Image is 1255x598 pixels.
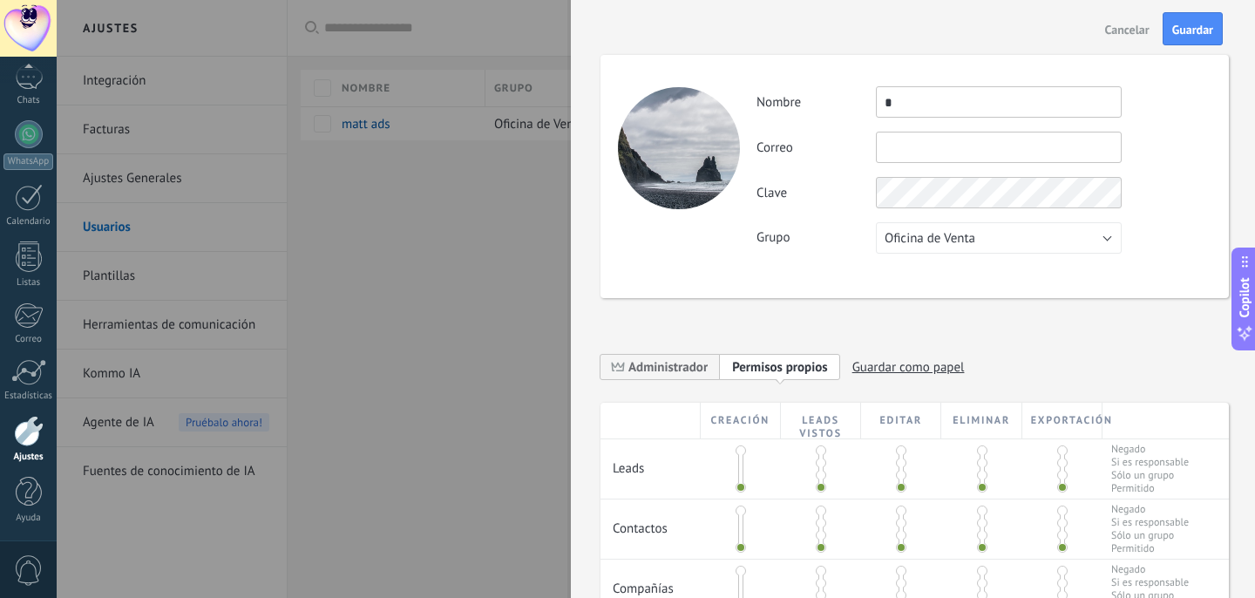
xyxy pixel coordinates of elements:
[876,222,1122,254] button: Oficina de Venta
[720,353,840,380] span: Add new role
[756,185,876,201] label: Clave
[1111,529,1189,542] span: Sólo un grupo
[1022,403,1102,438] div: Exportación
[1111,563,1189,576] span: Negado
[701,403,781,438] div: Creación
[1111,469,1189,482] span: Sólo un grupo
[1111,443,1189,456] span: Negado
[1098,15,1157,43] button: Cancelar
[1111,482,1189,495] span: Permitido
[600,353,720,380] span: Administrador
[1111,456,1189,469] span: Si es responsable
[3,95,54,106] div: Chats
[3,334,54,345] div: Correo
[600,499,701,546] div: Contactos
[3,153,53,170] div: WhatsApp
[600,439,701,486] div: Leads
[885,230,975,247] span: Oficina de Venta
[861,403,941,438] div: Editar
[3,277,54,289] div: Listas
[3,452,54,463] div: Ajustes
[1111,503,1189,516] span: Negado
[3,391,54,402] div: Estadísticas
[1111,542,1189,555] span: Permitido
[1111,516,1189,529] span: Si es responsable
[1111,576,1189,589] span: Si es responsable
[3,513,54,524] div: Ayuda
[852,354,965,381] span: Guardar como papel
[1172,24,1213,36] span: Guardar
[756,229,876,246] label: Grupo
[1163,12,1223,45] button: Guardar
[3,216,54,228] div: Calendario
[756,94,876,111] label: Nombre
[732,359,828,376] span: Permisos propios
[628,359,708,376] span: Administrador
[1236,278,1253,318] span: Copilot
[781,403,861,438] div: Leads vistos
[941,403,1021,438] div: Eliminar
[1105,24,1150,36] span: Cancelar
[756,139,876,156] label: Correo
